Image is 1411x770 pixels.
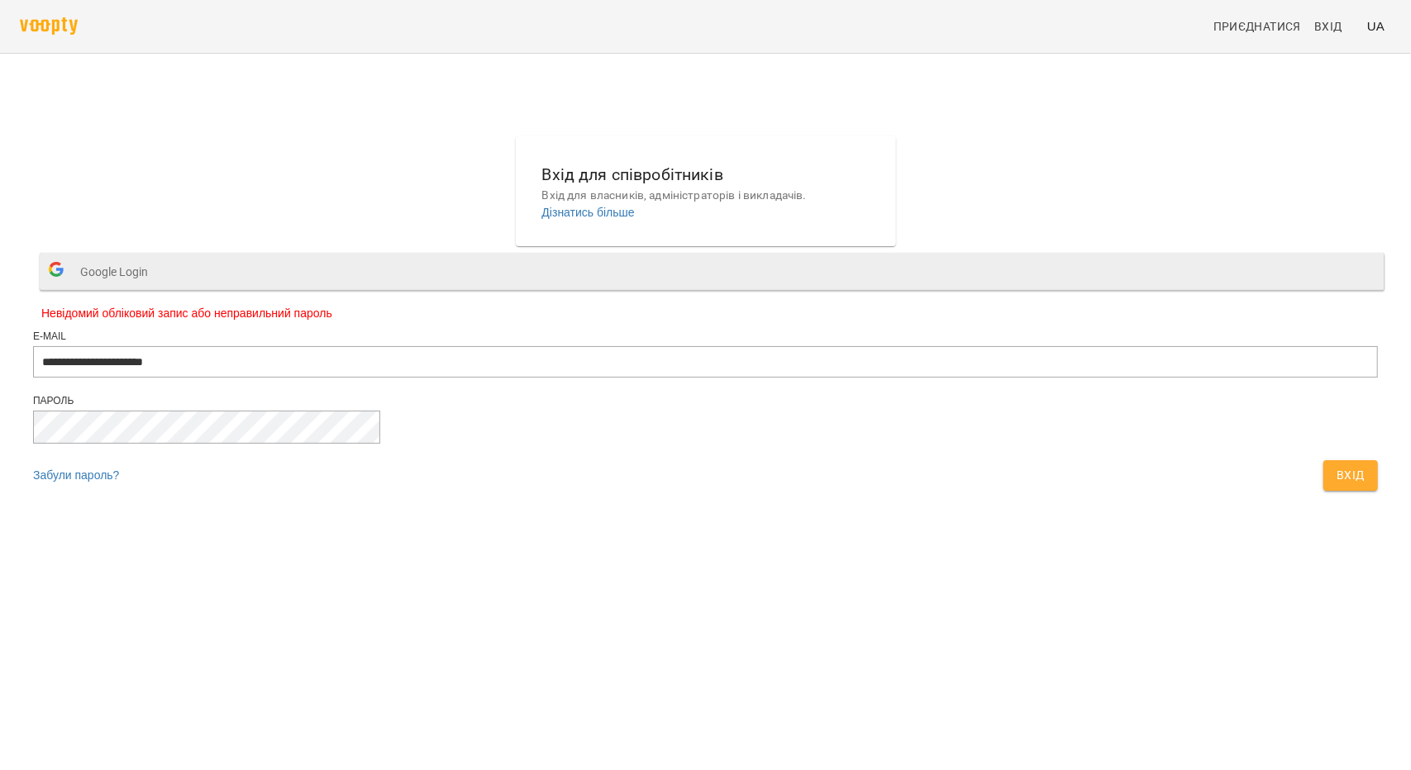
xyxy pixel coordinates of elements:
[41,305,1370,321] span: Невідомий обліковий запис або неправильний пароль
[40,253,1385,290] button: Google Login
[1337,465,1365,485] span: Вхід
[20,17,78,35] img: voopty.png
[529,149,883,234] button: Вхід для співробітниківВхід для власників, адміністраторів і викладачів.Дізнатись більше
[1323,460,1378,490] button: Вхід
[1314,17,1342,36] span: Вхід
[33,468,119,482] a: Забули пароль?
[542,188,870,204] p: Вхід для власників, адміністраторів і викладачів.
[1207,12,1308,41] a: Приєднатися
[1367,17,1385,35] span: UA
[542,162,870,188] h6: Вхід для співробітників
[1213,17,1301,36] span: Приєднатися
[1361,11,1391,41] button: UA
[1308,12,1361,41] a: Вхід
[33,394,1378,408] div: Пароль
[542,206,635,219] a: Дізнатись більше
[80,255,156,288] span: Google Login
[33,330,1378,344] div: E-mail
